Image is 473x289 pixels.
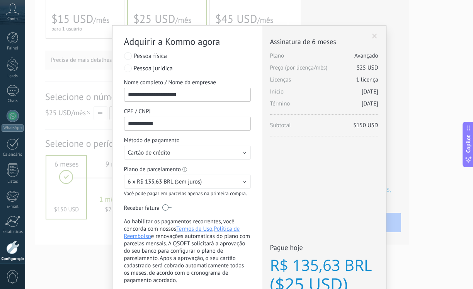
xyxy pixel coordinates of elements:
[124,218,251,284] p: Ao habilitar os pagamentos recorrentes, você concorda com nossos , e renovações automáticas do pl...
[464,135,472,153] span: Copilot
[2,74,24,79] div: Leads
[134,52,167,60] span: Pessoa física
[2,46,24,51] div: Painel
[128,149,170,156] span: Cartão de crédito
[356,76,378,83] span: 1 licença
[270,76,378,88] span: Licenças
[2,179,24,184] div: Listas
[124,175,251,189] button: 6 x R$ 135,63 BRL (sem juros)
[2,257,24,262] div: Configurações
[124,37,243,46] h2: Adquirir a Kommo agora
[2,99,24,104] div: Chats
[353,122,378,129] span: $150 USD
[354,52,378,59] span: Avançado
[124,146,251,160] button: Cartão de crédito
[128,178,202,185] span: 6 x R$ 135,63 BRL (sem juros)
[176,225,212,233] a: Termos de Uso
[270,122,378,134] span: Subtotal
[124,108,251,115] label: CPF / CNPJ
[124,52,251,60] label: Pessoa física
[362,88,378,95] span: [DATE]
[362,100,378,107] span: [DATE]
[124,166,181,173] label: Plano de parcelamento
[270,64,378,76] span: Preço (por licença/mês)
[356,64,378,71] span: $25 USD
[2,229,24,235] div: Estatísticas
[270,100,378,112] span: Término
[124,225,240,240] a: Política de Reembolso
[124,190,251,197] p: Você pode pagar em parcelas apenas na primeira compra.
[124,137,251,144] label: Método de pagamento
[7,17,18,22] span: Conta
[134,65,173,72] span: Pessoa jurídica
[2,204,24,209] div: E-mail
[270,52,378,64] span: Plano
[2,124,24,132] div: WhatsApp
[270,254,378,275] span: R$ 135,63 BRL
[124,204,160,212] span: Receber fatura
[124,65,251,72] label: Pessoa jurídica
[270,243,378,254] span: Pague hoje
[2,152,24,157] div: Calendário
[270,88,378,100] span: Início
[124,79,251,86] label: Nome completo / Nome da empresae
[270,37,378,46] span: Assinatura de 6 meses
